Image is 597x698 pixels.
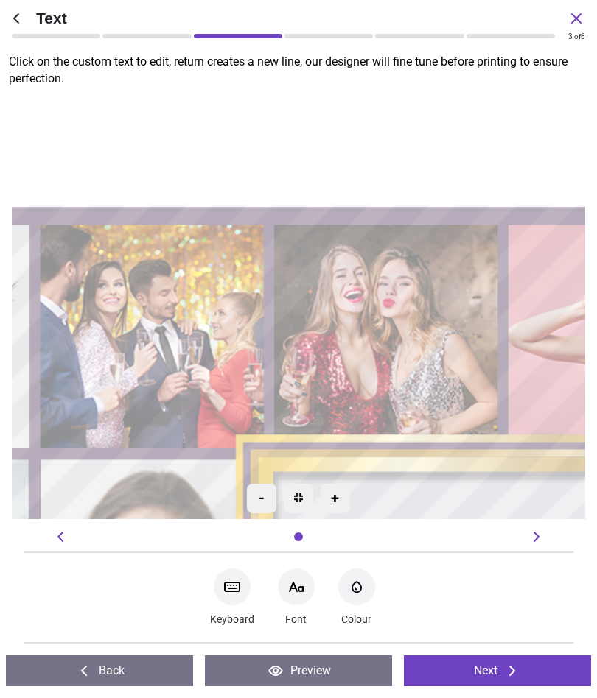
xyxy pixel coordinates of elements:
div: - [247,484,276,513]
button: Preview [205,655,392,686]
button: Back [6,655,193,686]
img: recenter [294,493,303,502]
div: + [321,484,350,513]
span: 3 [568,32,573,40]
button: Next [404,655,591,686]
div: Colour [338,565,375,630]
div: Keyboard [210,565,254,630]
div: Font [278,565,315,630]
div: of 6 [568,32,585,42]
span: Text [36,7,568,29]
p: Click on the custom text to edit, return creates a new line, our designer will fine tune before p... [9,54,597,87]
